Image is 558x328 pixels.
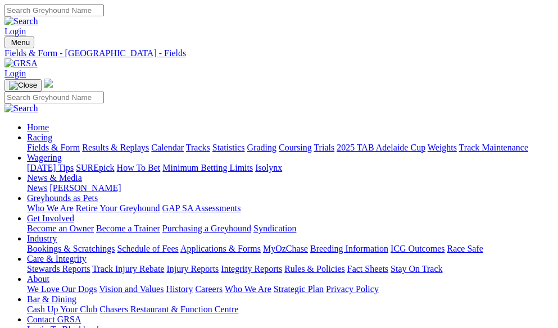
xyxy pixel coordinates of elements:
[4,69,26,78] a: Login
[44,79,53,88] img: logo-grsa-white.png
[27,304,97,314] a: Cash Up Your Club
[279,143,312,152] a: Coursing
[27,264,554,274] div: Care & Integrity
[4,16,38,26] img: Search
[253,224,296,233] a: Syndication
[27,315,81,324] a: Contact GRSA
[310,244,388,253] a: Breeding Information
[27,133,52,142] a: Racing
[337,143,425,152] a: 2025 TAB Adelaide Cup
[4,58,38,69] img: GRSA
[27,284,554,294] div: About
[27,294,76,304] a: Bar & Dining
[4,79,42,92] button: Toggle navigation
[284,264,345,274] a: Rules & Policies
[151,143,184,152] a: Calendar
[27,173,82,183] a: News & Media
[263,244,308,253] a: MyOzChase
[92,264,164,274] a: Track Injury Rebate
[27,304,554,315] div: Bar & Dining
[166,264,219,274] a: Injury Reports
[27,143,80,152] a: Fields & Form
[391,244,444,253] a: ICG Outcomes
[96,224,160,233] a: Become a Trainer
[117,163,161,172] a: How To Bet
[326,284,379,294] a: Privacy Policy
[195,284,223,294] a: Careers
[255,163,282,172] a: Isolynx
[314,143,334,152] a: Trials
[27,274,49,284] a: About
[27,183,554,193] div: News & Media
[27,203,74,213] a: Who We Are
[162,163,253,172] a: Minimum Betting Limits
[76,163,114,172] a: SUREpick
[76,203,160,213] a: Retire Your Greyhound
[180,244,261,253] a: Applications & Forms
[27,234,57,243] a: Industry
[27,224,554,234] div: Get Involved
[212,143,245,152] a: Statistics
[49,183,121,193] a: [PERSON_NAME]
[162,224,251,233] a: Purchasing a Greyhound
[391,264,442,274] a: Stay On Track
[11,38,30,47] span: Menu
[221,264,282,274] a: Integrity Reports
[27,203,554,213] div: Greyhounds as Pets
[27,264,90,274] a: Stewards Reports
[4,4,104,16] input: Search
[82,143,149,152] a: Results & Replays
[4,92,104,103] input: Search
[166,284,193,294] a: History
[347,264,388,274] a: Fact Sheets
[274,284,324,294] a: Strategic Plan
[27,122,49,132] a: Home
[27,153,62,162] a: Wagering
[186,143,210,152] a: Tracks
[447,244,483,253] a: Race Safe
[27,193,98,203] a: Greyhounds as Pets
[27,163,554,173] div: Wagering
[27,163,74,172] a: [DATE] Tips
[27,213,74,223] a: Get Involved
[117,244,178,253] a: Schedule of Fees
[4,26,26,36] a: Login
[225,284,271,294] a: Who We Are
[27,224,94,233] a: Become an Owner
[27,254,87,263] a: Care & Integrity
[27,284,97,294] a: We Love Our Dogs
[247,143,276,152] a: Grading
[459,143,528,152] a: Track Maintenance
[27,143,554,153] div: Racing
[4,103,38,113] img: Search
[4,48,554,58] a: Fields & Form - [GEOGRAPHIC_DATA] - Fields
[99,284,164,294] a: Vision and Values
[162,203,241,213] a: GAP SA Assessments
[27,244,554,254] div: Industry
[428,143,457,152] a: Weights
[27,244,115,253] a: Bookings & Scratchings
[99,304,238,314] a: Chasers Restaurant & Function Centre
[4,37,34,48] button: Toggle navigation
[9,81,37,90] img: Close
[27,183,47,193] a: News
